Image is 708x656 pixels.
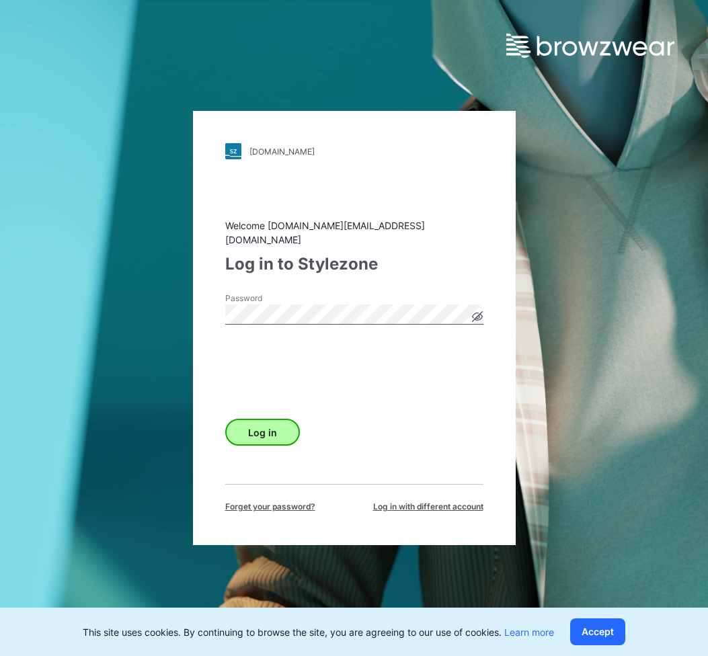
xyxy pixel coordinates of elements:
button: Log in [225,419,300,446]
iframe: reCAPTCHA [225,345,430,397]
button: Accept [570,618,625,645]
div: [DOMAIN_NAME] [249,147,315,157]
img: stylezone-logo.562084cfcfab977791bfbf7441f1a819.svg [225,143,241,159]
div: Welcome [DOMAIN_NAME][EMAIL_ADDRESS][DOMAIN_NAME] [225,218,483,247]
div: Log in to Stylezone [225,252,483,276]
span: Forget your password? [225,501,315,513]
img: browzwear-logo.e42bd6dac1945053ebaf764b6aa21510.svg [506,34,674,58]
a: [DOMAIN_NAME] [225,143,483,159]
span: Log in with different account [373,501,483,513]
label: Password [225,292,319,304]
p: This site uses cookies. By continuing to browse the site, you are agreeing to our use of cookies. [83,625,554,639]
a: Learn more [504,626,554,638]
